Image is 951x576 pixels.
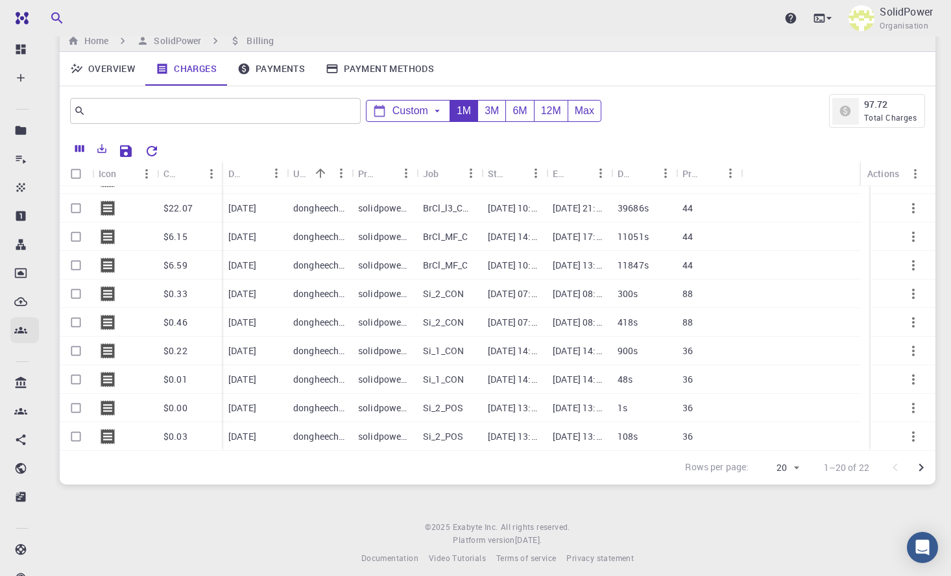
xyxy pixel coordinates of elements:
[287,161,352,186] div: Username
[163,259,187,272] p: $6.59
[227,52,315,86] a: Payments
[423,430,463,443] p: Si_2_POS
[864,97,917,112] h6: 97.72
[361,552,418,565] a: Documentation
[682,202,693,215] p: 44
[293,344,345,357] p: dongheechang
[488,373,540,386] p: [DATE] 14:14:55
[618,259,649,272] p: 11847s
[488,402,540,414] p: [DATE] 13:15:59
[375,163,396,184] button: Sort
[685,461,749,475] p: Rows per page:
[515,534,542,547] a: [DATE].
[861,161,926,186] div: Actions
[266,163,287,184] button: Menu
[488,202,540,215] p: [DATE] 10:33:27
[358,202,410,215] p: solidpower-default
[488,287,540,300] p: [DATE] 07:58:28
[293,287,345,300] p: dongheechang
[392,105,428,117] span: Custom
[352,161,416,186] div: Project
[488,344,540,357] p: [DATE] 14:14:56
[553,316,605,329] p: [DATE] 08:05:25
[180,163,201,184] button: Sort
[331,163,352,184] button: Menu
[228,259,256,272] p: [DATE]
[570,163,590,184] button: Sort
[423,259,468,272] p: BrCl_MF_C
[505,101,533,122] div: 6M
[38,237,39,252] p: Workflows
[905,163,926,184] button: Menu
[481,161,546,186] div: Start Time
[618,161,634,186] div: Duration
[618,202,649,215] p: 39686s
[241,34,274,48] h6: Billing
[38,403,39,419] p: Accounts
[293,161,310,186] div: Username
[880,19,928,32] span: Organisation
[880,4,933,19] p: SolidPower
[423,316,464,329] p: Si_2_CON
[139,138,165,164] button: Reset Explorer Settings
[416,161,481,186] div: Job
[163,430,187,443] p: $0.03
[699,163,720,184] button: Sort
[163,287,187,300] p: $0.33
[477,101,505,122] div: 3M
[453,521,498,534] a: Exabyte Inc.
[293,230,345,243] p: dongheechang
[488,430,540,443] p: [DATE] 13:15:58
[439,163,459,184] button: Sort
[849,5,874,31] img: SolidPower
[488,259,540,272] p: [DATE] 10:23:52
[113,138,139,164] button: Save Explorer Settings
[38,294,39,309] p: External Uploads
[228,430,256,443] p: [DATE]
[99,161,117,186] div: Icon
[228,161,245,186] div: Date
[682,230,693,243] p: 44
[423,402,463,414] p: Si_2_POS
[245,163,266,184] button: Sort
[590,163,611,184] button: Menu
[136,163,157,184] button: Menu
[461,163,481,184] button: Menu
[682,161,699,186] div: Processors
[534,101,568,122] div: 12M
[425,521,452,534] span: © 2025
[79,34,108,48] h6: Home
[824,461,870,474] p: 1–20 of 22
[38,432,39,448] p: Shared with me
[38,123,39,138] p: Projects
[60,52,145,86] a: Overview
[293,373,345,386] p: dongheechang
[38,265,39,281] p: Dropbox
[27,9,74,21] span: Support
[618,316,638,329] p: 418s
[488,230,540,243] p: [DATE] 14:54:52
[293,259,345,272] p: dongheechang
[423,287,464,300] p: Si_2_CON
[69,138,91,159] button: Columns
[163,161,180,186] div: Charge
[618,344,638,357] p: 900s
[358,316,410,329] p: solidpower-default
[525,163,546,184] button: Menu
[429,552,486,565] a: Video Tutorials
[553,202,605,215] p: [DATE] 21:34:53
[515,534,542,545] span: [DATE] .
[222,161,287,186] div: Date
[546,161,611,186] div: End Time
[423,373,464,386] p: Si_1_CON
[566,553,634,563] span: Privacy statement
[38,322,39,338] p: Teams
[553,259,605,272] p: [DATE] 13:41:19
[163,402,187,414] p: $0.00
[358,287,410,300] p: solidpower-default
[429,553,486,563] span: Video Tutorials
[163,344,187,357] p: $0.22
[310,163,331,184] button: Sort
[754,459,803,477] div: 20
[655,163,676,184] button: Menu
